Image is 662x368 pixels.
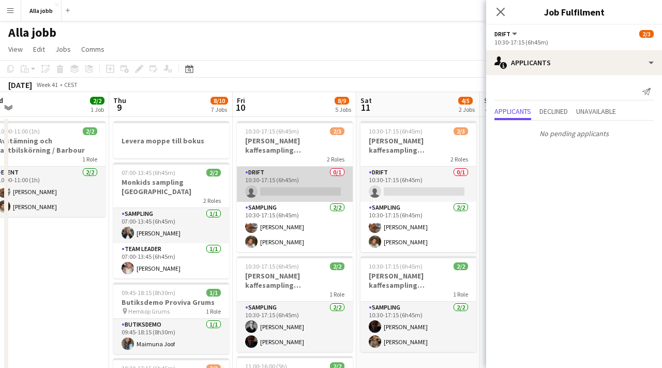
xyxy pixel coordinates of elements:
[122,169,175,176] span: 07:00-13:45 (6h45m)
[237,136,353,155] h3: [PERSON_NAME] kaffesampling [GEOGRAPHIC_DATA]
[494,108,531,115] span: Applicants
[82,155,97,163] span: 1 Role
[237,256,353,352] app-job-card: 10:30-17:15 (6h45m)2/2[PERSON_NAME] kaffesampling [GEOGRAPHIC_DATA]1 RoleSampling2/210:30-17:15 (...
[113,283,229,354] app-job-card: 09:45-18:15 (8h30m)1/1Butiksdemo Proviva Grums Hemköp Grums1 RoleButiksdemo1/109:45-18:15 (8h30m)...
[360,202,476,252] app-card-role: Sampling2/210:30-17:15 (6h45m)[PERSON_NAME][PERSON_NAME]
[4,42,27,56] a: View
[51,42,75,56] a: Jobs
[450,155,468,163] span: 2 Roles
[453,290,468,298] span: 1 Role
[330,262,344,270] span: 2/2
[128,307,170,315] span: Hemköp Grums
[369,127,423,135] span: 10:30-17:15 (6h45m)
[237,96,245,105] span: Fri
[360,136,476,155] h3: [PERSON_NAME] kaffesampling [GEOGRAPHIC_DATA]
[484,96,496,105] span: Sun
[113,319,229,354] app-card-role: Butiksdemo1/109:45-18:15 (8h30m)Maimuna Joof
[237,271,353,290] h3: [PERSON_NAME] kaffesampling [GEOGRAPHIC_DATA]
[486,125,662,142] p: No pending applicants
[113,243,229,278] app-card-role: Team Leader1/107:00-13:45 (6h45m)[PERSON_NAME]
[576,108,616,115] span: Unavailable
[459,106,475,113] div: 2 Jobs
[369,262,423,270] span: 10:30-17:15 (6h45m)
[33,45,45,54] span: Edit
[458,97,473,105] span: 4/5
[360,256,476,352] app-job-card: 10:30-17:15 (6h45m)2/2[PERSON_NAME] kaffesampling [GEOGRAPHIC_DATA]1 RoleSampling2/210:30-17:15 (...
[245,127,299,135] span: 10:30-17:15 (6h45m)
[113,208,229,243] app-card-role: Sampling1/107:00-13:45 (6h45m)[PERSON_NAME]
[113,298,229,307] h3: Butiksdemo Proviva Grums
[8,25,56,40] h1: Alla jobb
[335,97,349,105] span: 8/9
[91,106,104,113] div: 1 Job
[486,5,662,19] h3: Job Fulfilment
[237,121,353,252] app-job-card: 10:30-17:15 (6h45m)2/3[PERSON_NAME] kaffesampling [GEOGRAPHIC_DATA]2 RolesDrift0/110:30-17:15 (6h...
[360,96,372,105] span: Sat
[329,290,344,298] span: 1 Role
[83,127,97,135] span: 2/2
[454,262,468,270] span: 2/2
[77,42,109,56] a: Comms
[113,178,229,196] h3: Monkids sampling [GEOGRAPHIC_DATA]
[245,262,299,270] span: 10:30-17:15 (6h45m)
[639,30,654,38] span: 2/3
[90,97,104,105] span: 2/2
[8,80,32,90] div: [DATE]
[112,101,126,113] span: 9
[494,30,510,38] span: Drift
[237,202,353,252] app-card-role: Sampling2/210:30-17:15 (6h45m)[PERSON_NAME][PERSON_NAME]
[494,38,654,46] div: 10:30-17:15 (6h45m)
[494,30,519,38] button: Drift
[237,167,353,202] app-card-role: Drift0/110:30-17:15 (6h45m)
[330,127,344,135] span: 2/3
[360,167,476,202] app-card-role: Drift0/110:30-17:15 (6h45m)
[359,101,372,113] span: 11
[113,96,126,105] span: Thu
[486,50,662,75] div: Applicants
[64,81,78,89] div: CEST
[21,1,62,21] button: Alla jobb
[206,289,221,297] span: 1/1
[454,127,468,135] span: 2/3
[237,302,353,352] app-card-role: Sampling2/210:30-17:15 (6h45m)[PERSON_NAME][PERSON_NAME]
[360,271,476,290] h3: [PERSON_NAME] kaffesampling [GEOGRAPHIC_DATA]
[29,42,49,56] a: Edit
[113,163,229,278] app-job-card: 07:00-13:45 (6h45m)2/2Monkids sampling [GEOGRAPHIC_DATA]2 RolesSampling1/107:00-13:45 (6h45m)[PER...
[210,97,228,105] span: 8/10
[206,169,221,176] span: 2/2
[335,106,351,113] div: 5 Jobs
[539,108,568,115] span: Declined
[55,45,71,54] span: Jobs
[122,289,175,297] span: 09:45-18:15 (8h30m)
[113,136,229,145] h3: Levera moppe till bokus
[113,121,229,158] app-job-card: Levera moppe till bokus
[8,45,23,54] span: View
[211,106,228,113] div: 7 Jobs
[483,101,496,113] span: 12
[360,302,476,352] app-card-role: Sampling2/210:30-17:15 (6h45m)[PERSON_NAME][PERSON_NAME]
[34,81,60,89] span: Week 41
[360,121,476,252] app-job-card: 10:30-17:15 (6h45m)2/3[PERSON_NAME] kaffesampling [GEOGRAPHIC_DATA]2 RolesDrift0/110:30-17:15 (6h...
[327,155,344,163] span: 2 Roles
[203,197,221,204] span: 2 Roles
[235,101,245,113] span: 10
[81,45,104,54] span: Comms
[206,307,221,315] span: 1 Role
